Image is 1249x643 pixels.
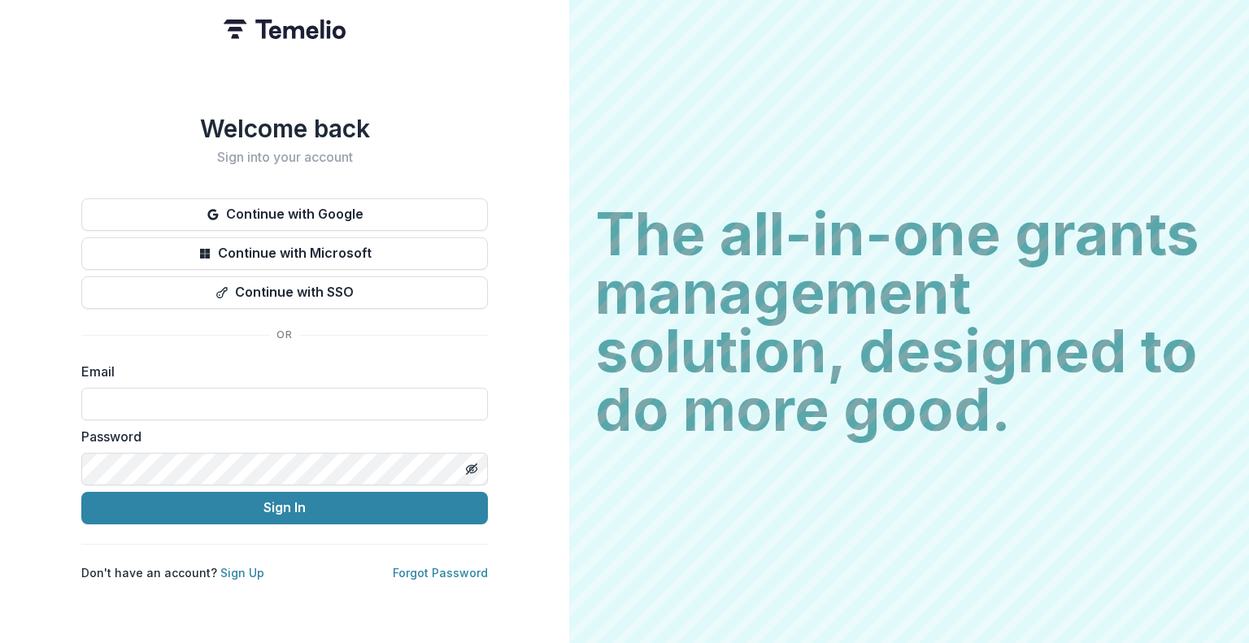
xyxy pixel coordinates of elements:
h1: Welcome back [81,114,488,143]
label: Password [81,427,478,446]
button: Toggle password visibility [459,456,485,482]
button: Continue with Microsoft [81,237,488,270]
button: Continue with Google [81,198,488,231]
button: Sign In [81,492,488,524]
a: Sign Up [220,566,264,580]
p: Don't have an account? [81,564,264,581]
img: Temelio [224,20,346,39]
button: Continue with SSO [81,276,488,309]
h2: Sign into your account [81,150,488,165]
a: Forgot Password [393,566,488,580]
label: Email [81,362,478,381]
